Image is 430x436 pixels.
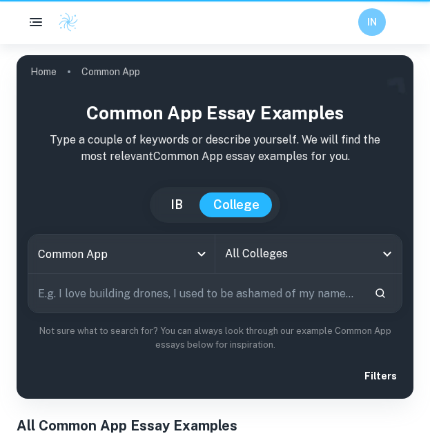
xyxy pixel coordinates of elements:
p: Type a couple of keywords or describe yourself. We will find the most relevant Common App essay e... [28,132,402,165]
button: Search [369,281,392,305]
img: Clastify logo [58,12,79,32]
h1: Common App Essay Examples [28,99,402,126]
div: Common App [28,235,215,273]
input: E.g. I love building drones, I used to be ashamed of my name... [28,274,363,313]
h6: IN [364,14,380,30]
p: Not sure what to search for? You can always look through our example Common App essays below for ... [28,324,402,353]
button: College [199,192,273,217]
a: Home [30,62,57,81]
button: Open [378,244,397,264]
button: IB [157,192,197,217]
p: Common App [81,64,140,79]
a: Clastify logo [50,12,79,32]
button: Filters [356,364,402,388]
h1: All Common App Essay Examples [17,415,413,436]
button: IN [358,8,386,36]
img: profile cover [17,55,413,399]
